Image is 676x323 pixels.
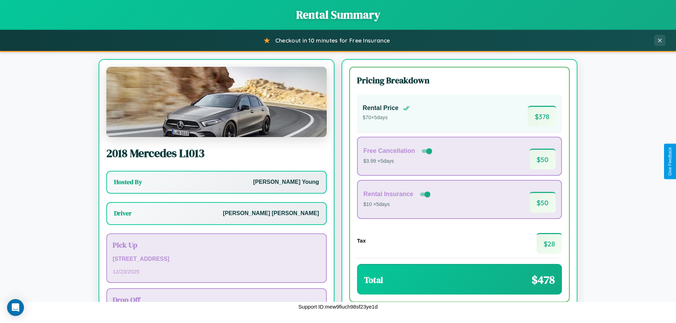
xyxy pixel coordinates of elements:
p: $10 × 5 days [363,200,432,209]
h4: Free Cancellation [363,147,415,155]
h3: Total [364,274,383,286]
span: $ 28 [537,233,562,254]
h3: Driver [114,209,132,218]
h1: Rental Summary [7,7,669,22]
h4: Tax [357,238,366,244]
p: [PERSON_NAME] [PERSON_NAME] [223,208,319,219]
div: Give Feedback [668,147,672,176]
h4: Rental Insurance [363,190,413,198]
h4: Rental Price [363,104,399,112]
p: $3.99 × 5 days [363,157,433,166]
h3: Hosted By [114,178,142,186]
h2: 2018 Mercedes L1013 [106,146,327,161]
p: 12 / 23 / 2025 [113,267,320,276]
p: [PERSON_NAME] Young [253,177,319,187]
p: Support ID: mew9fiuch98sf23ye1d [298,302,377,311]
img: Mercedes L1013 [106,67,327,137]
span: $ 378 [528,106,556,127]
span: $ 50 [530,192,556,213]
p: $ 70 × 5 days [363,113,410,122]
span: $ 50 [530,149,556,169]
h3: Drop Off [113,295,320,305]
h3: Pick Up [113,240,320,250]
p: [STREET_ADDRESS] [113,254,320,264]
h3: Pricing Breakdown [357,75,562,86]
span: Checkout in 10 minutes for Free Insurance [275,37,390,44]
span: $ 478 [532,272,555,288]
div: Open Intercom Messenger [7,299,24,316]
